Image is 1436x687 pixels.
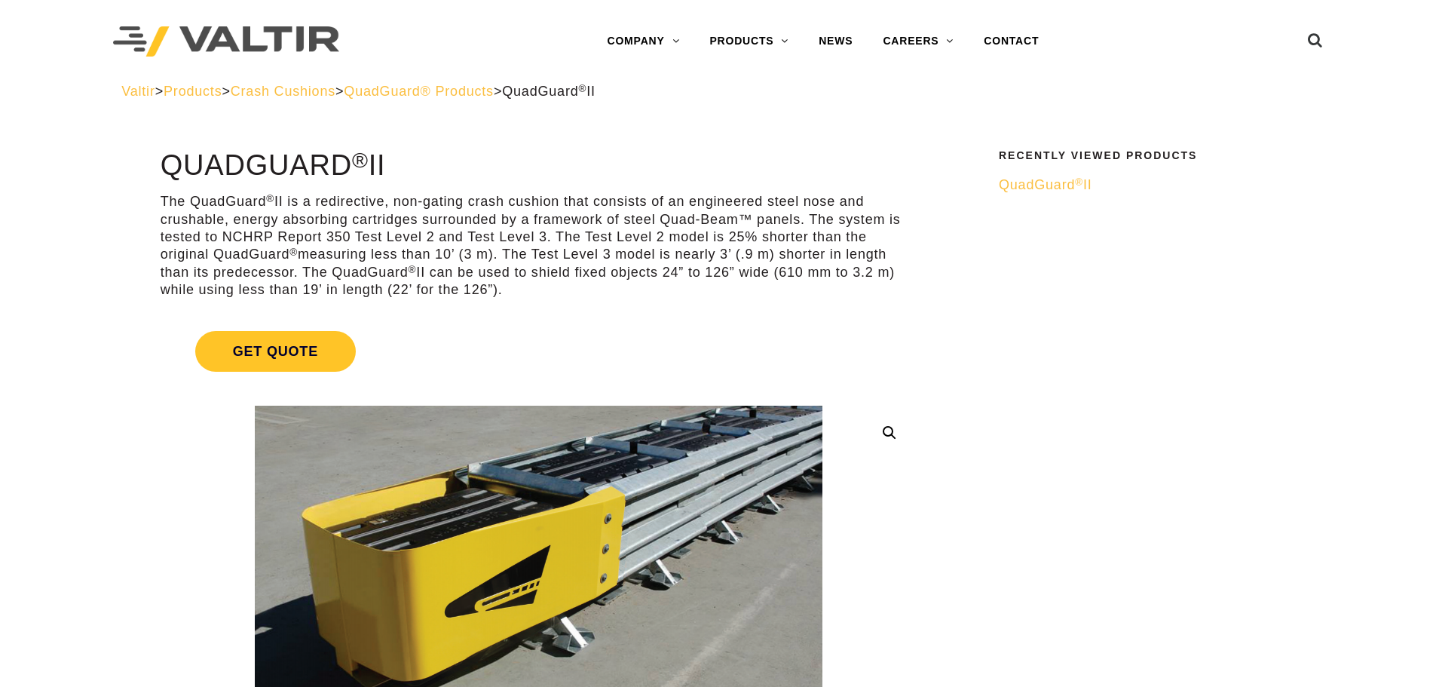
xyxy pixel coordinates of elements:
sup: ® [352,148,369,172]
a: CAREERS [868,26,969,57]
sup: ® [289,247,298,258]
h1: QuadGuard II [161,150,917,182]
a: Valtir [121,84,155,99]
div: > > > > [121,83,1315,100]
sup: ® [266,193,274,204]
p: The QuadGuard II is a redirective, non-gating crash cushion that consists of an engineered steel ... [161,193,917,299]
sup: ® [1075,176,1083,188]
a: COMPANY [592,26,694,57]
a: PRODUCTS [694,26,804,57]
span: QuadGuard II [502,84,596,99]
a: QuadGuard®II [999,176,1305,194]
a: QuadGuard® Products [344,84,494,99]
a: Crash Cushions [231,84,335,99]
a: Products [164,84,222,99]
a: NEWS [804,26,868,57]
a: Get Quote [161,313,917,390]
span: Get Quote [195,331,356,372]
sup: ® [409,264,417,275]
img: Valtir [113,26,339,57]
a: CONTACT [969,26,1054,57]
span: QuadGuard II [999,177,1092,192]
h2: Recently Viewed Products [999,150,1305,161]
sup: ® [579,83,587,94]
